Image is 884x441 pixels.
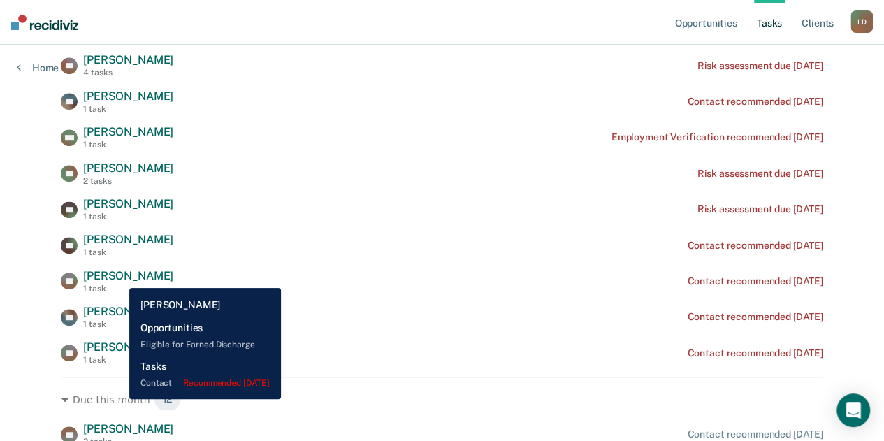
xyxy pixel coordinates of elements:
[850,10,873,33] div: L D
[83,161,173,175] span: [PERSON_NAME]
[83,355,173,365] div: 1 task
[61,389,823,411] div: Due this month 12
[83,340,173,354] span: [PERSON_NAME]
[17,62,59,74] a: Home
[697,168,823,180] div: Risk assessment due [DATE]
[83,319,173,329] div: 1 task
[611,131,823,143] div: Employment Verification recommended [DATE]
[83,89,173,103] span: [PERSON_NAME]
[83,422,173,435] span: [PERSON_NAME]
[697,203,823,215] div: Risk assessment due [DATE]
[687,347,823,359] div: Contact recommended [DATE]
[687,240,823,252] div: Contact recommended [DATE]
[83,233,173,246] span: [PERSON_NAME]
[83,269,173,282] span: [PERSON_NAME]
[11,15,78,30] img: Recidiviz
[83,212,173,222] div: 1 task
[687,311,823,323] div: Contact recommended [DATE]
[83,197,173,210] span: [PERSON_NAME]
[83,140,173,150] div: 1 task
[83,104,173,114] div: 1 task
[83,125,173,138] span: [PERSON_NAME]
[687,275,823,287] div: Contact recommended [DATE]
[83,305,173,318] span: [PERSON_NAME]
[154,389,182,411] span: 12
[850,10,873,33] button: LD
[836,393,870,427] div: Open Intercom Messenger
[687,428,823,440] div: Contact recommended [DATE]
[83,176,173,186] div: 2 tasks
[83,53,173,66] span: [PERSON_NAME]
[687,96,823,108] div: Contact recommended [DATE]
[83,247,173,257] div: 1 task
[83,284,173,294] div: 1 task
[697,60,823,72] div: Risk assessment due [DATE]
[83,68,173,78] div: 4 tasks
